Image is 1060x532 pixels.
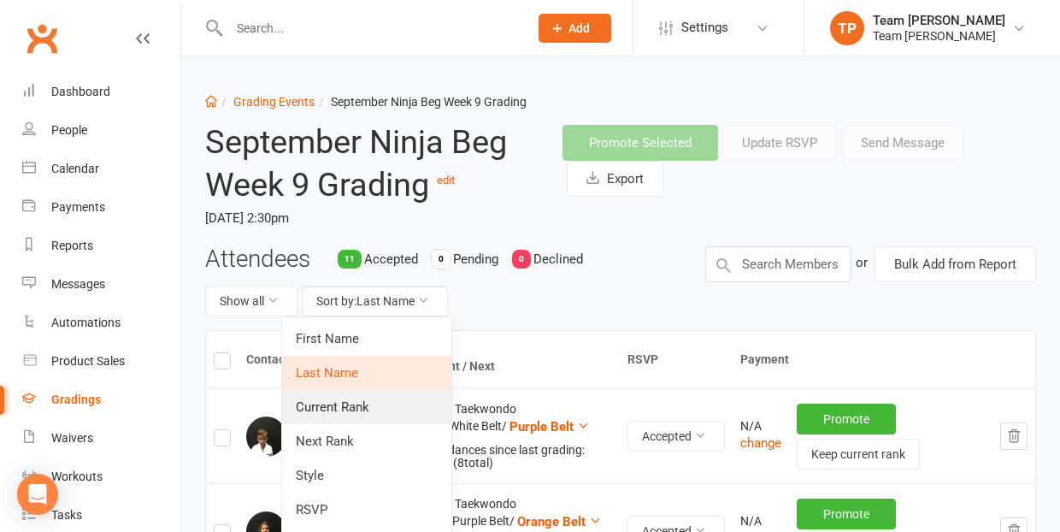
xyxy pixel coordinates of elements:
div: Reports [51,239,93,252]
a: RSVP [282,493,451,527]
div: Product Sales [51,354,125,368]
button: Keep current rank [797,439,920,470]
a: edit [437,174,455,186]
a: Last Name [282,356,451,390]
div: Team [PERSON_NAME] [873,28,1005,44]
div: Gradings [51,393,101,406]
div: N/A [740,515,781,528]
th: Rank Current / Next [411,331,620,388]
div: or [856,246,868,279]
div: 0 [512,250,531,269]
a: Dashboard [22,73,180,111]
a: Product Sales [22,342,180,381]
th: Contact [238,331,411,388]
span: Pending [453,251,498,267]
span: Declined [533,251,583,267]
button: Accepted [627,421,725,452]
a: People [22,111,180,150]
a: Current Rank [282,390,451,424]
span: Orange Belt [517,514,586,529]
div: Attendances since last grading: 8 style ( 8 total) [419,444,612,470]
span: Purple Belt [509,419,574,434]
a: Waivers [22,419,180,458]
a: Automations [22,304,180,342]
div: Messages [51,277,105,291]
a: Messages [22,265,180,304]
a: Calendar [22,150,180,188]
th: Payment [733,331,1035,388]
span: Settings [681,9,728,47]
div: Open Intercom Messenger [17,474,58,515]
h3: Attendees [205,246,310,273]
div: Waivers [51,431,93,445]
li: September Ninja Beg Week 9 Grading [315,92,527,111]
div: Dashboard [51,85,110,98]
div: Automations [51,316,121,329]
a: Style [282,458,451,493]
a: Grading Events [233,95,315,109]
h2: September Ninja Beg Week 9 Grading [205,125,537,203]
span: Accepted [364,251,418,267]
button: Sort by:Last Name [302,286,448,316]
input: Search Members by name [705,246,852,282]
td: Ninjas Taekwondo Ninja White Belt / [411,388,620,483]
span: Add [568,21,590,35]
div: People [51,123,87,137]
a: Clubworx [21,17,63,60]
div: Calendar [51,162,99,175]
img: Oscar Cusick [246,417,286,457]
div: Payments [51,200,105,214]
div: Tasks [51,508,82,522]
button: Promote [797,499,896,529]
button: Export [567,161,663,197]
div: 11 [338,250,362,269]
div: 0 [432,250,450,269]
time: [DATE] 2:30pm [205,204,537,233]
div: Team [PERSON_NAME] [873,13,1005,28]
input: Search... [224,16,516,40]
a: Workouts [22,458,180,496]
button: Bulk Add from Report [874,246,1036,282]
a: Next Rank [282,424,451,458]
a: Reports [22,227,180,265]
a: Payments [22,188,180,227]
button: Show all [205,286,297,316]
th: RSVP [620,331,733,388]
button: Add [539,14,611,43]
a: Gradings [22,381,180,419]
button: change [740,433,781,453]
button: Orange Belt [517,511,602,532]
div: TP [830,11,864,45]
button: Promote [797,404,896,434]
a: First Name [282,322,451,356]
div: N/A [740,420,781,433]
div: Workouts [51,470,103,483]
button: Purple Belt [509,417,590,437]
